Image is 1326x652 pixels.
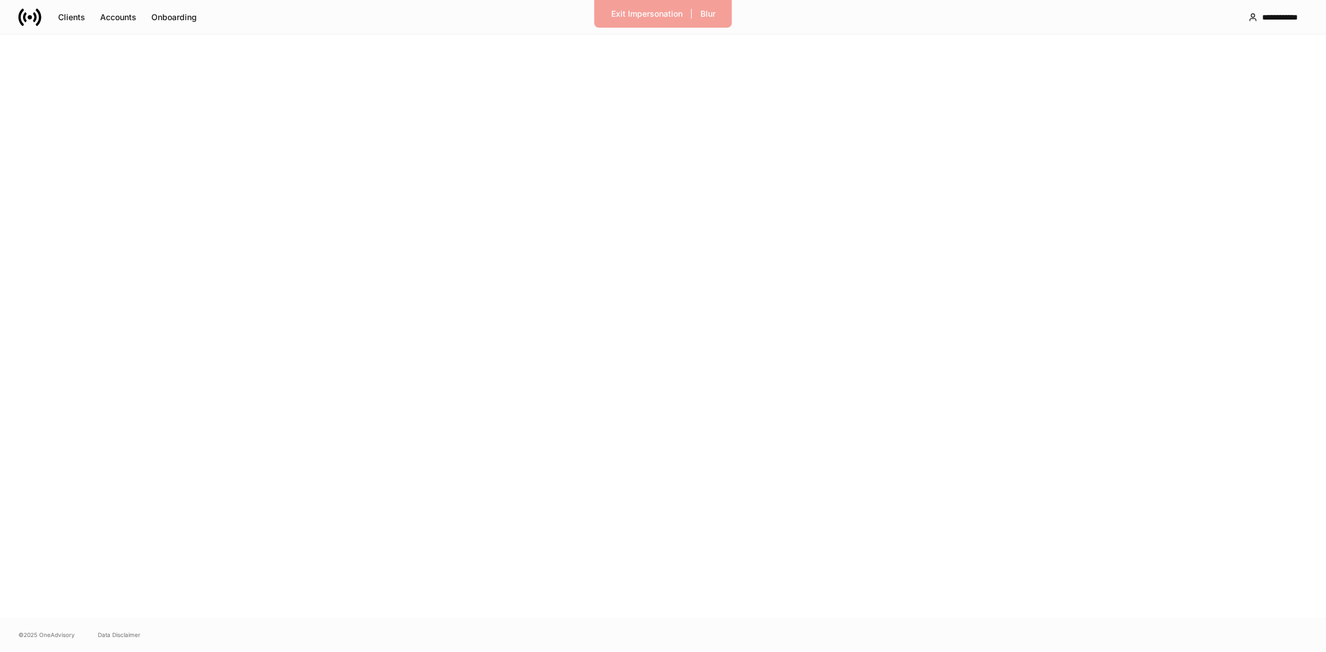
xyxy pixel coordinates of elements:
[100,12,136,23] div: Accounts
[151,12,197,23] div: Onboarding
[18,630,75,639] span: © 2025 OneAdvisory
[611,8,683,20] div: Exit Impersonation
[604,5,690,23] button: Exit Impersonation
[693,5,723,23] button: Blur
[93,8,144,26] button: Accounts
[51,8,93,26] button: Clients
[700,8,715,20] div: Blur
[144,8,204,26] button: Onboarding
[98,630,140,639] a: Data Disclaimer
[58,12,85,23] div: Clients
